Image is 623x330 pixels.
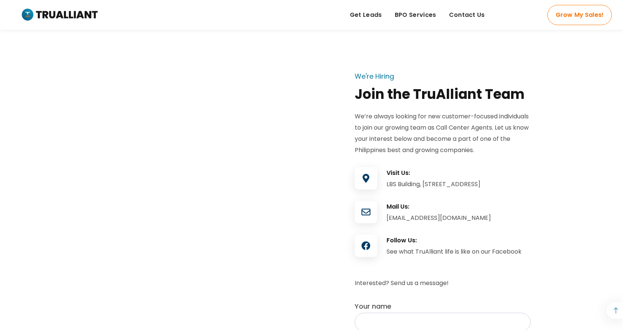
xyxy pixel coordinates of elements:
[395,9,436,21] span: BPO Services
[355,278,531,289] p: Interested? Send us a message!
[387,169,531,177] h3: Visit Us:
[355,111,531,156] p: We’re always looking for new customer-focused individuals to join our growing team as Call Center...
[387,179,531,190] div: LBS Building, [STREET_ADDRESS]
[350,9,382,21] span: Get Leads
[387,212,531,224] div: [EMAIL_ADDRESS][DOMAIN_NAME]
[387,246,531,257] div: See what TruAlliant life is like on our Facebook
[387,236,531,245] h3: Follow Us:
[93,71,277,256] img: img-802
[355,73,394,80] div: We're Hiring
[355,85,531,103] div: Join the TruAlliant Team
[449,9,485,21] span: Contact Us
[387,203,531,211] h3: Mail Us:
[547,5,612,25] a: Grow My Sales!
